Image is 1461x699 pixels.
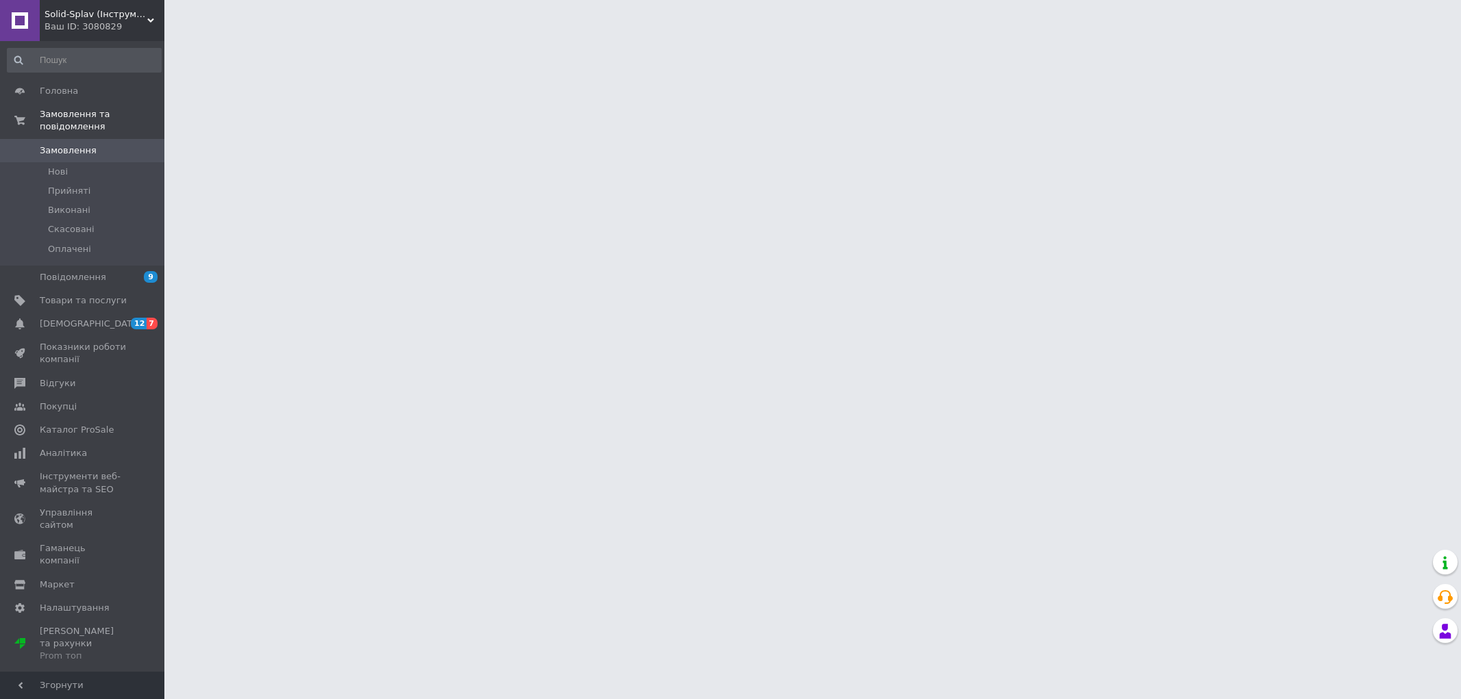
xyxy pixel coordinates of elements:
span: Маркет [40,579,75,591]
span: Нові [48,166,68,178]
span: Виконані [48,204,90,216]
span: Відгуки [40,377,75,390]
div: Ваш ID: 3080829 [45,21,164,33]
span: [DEMOGRAPHIC_DATA] [40,318,141,330]
span: 7 [147,318,158,329]
span: 9 [144,271,158,283]
span: Інструменти веб-майстра та SEO [40,470,127,495]
div: Prom топ [40,650,127,662]
span: Показники роботи компанії [40,341,127,366]
span: Товари та послуги [40,294,127,307]
span: Налаштування [40,602,110,614]
span: Скасовані [48,223,95,236]
span: [PERSON_NAME] та рахунки [40,625,127,663]
span: Аналітика [40,447,87,459]
span: Каталог ProSale [40,424,114,436]
span: Покупці [40,401,77,413]
span: Управління сайтом [40,507,127,531]
span: Оплачені [48,243,91,255]
span: Гаманець компанії [40,542,127,567]
span: Замовлення [40,144,97,157]
span: Solid-Splav (Інструмент-Постачання) [45,8,147,21]
span: Повідомлення [40,271,106,283]
span: Прийняті [48,185,90,197]
span: Головна [40,85,78,97]
span: Замовлення та повідомлення [40,108,164,133]
input: Пошук [7,48,162,73]
span: 12 [131,318,147,329]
